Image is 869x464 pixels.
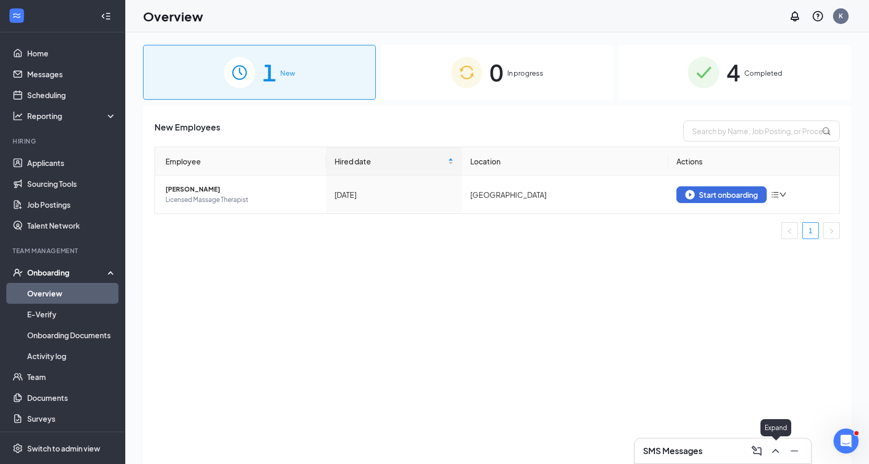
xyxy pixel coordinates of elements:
button: right [823,222,840,239]
h3: SMS Messages [643,445,703,457]
button: left [781,222,798,239]
svg: UserCheck [13,267,23,278]
div: Team Management [13,246,114,255]
a: Documents [27,387,116,408]
button: ChevronUp [767,443,784,459]
svg: Analysis [13,111,23,121]
svg: Settings [13,443,23,454]
a: Talent Network [27,215,116,236]
input: Search by Name, Job Posting, or Process [683,121,840,141]
span: down [779,191,787,198]
div: Expand [760,419,791,436]
li: Previous Page [781,222,798,239]
button: Minimize [786,443,803,459]
span: left [787,228,793,234]
button: Start onboarding [676,186,767,203]
div: Reporting [27,111,117,121]
th: Location [462,147,669,176]
li: Next Page [823,222,840,239]
span: In progress [507,68,543,78]
li: 1 [802,222,819,239]
span: Hired date [335,156,446,167]
a: Scheduling [27,85,116,105]
td: [GEOGRAPHIC_DATA] [462,176,669,213]
a: Sourcing Tools [27,173,116,194]
svg: ComposeMessage [751,445,763,457]
a: Team [27,366,116,387]
span: Licensed Massage Therapist [165,195,318,205]
svg: Minimize [788,445,801,457]
span: New [280,68,295,78]
svg: QuestionInfo [812,10,824,22]
span: bars [771,191,779,199]
a: Home [27,43,116,64]
a: Job Postings [27,194,116,215]
div: K [839,11,843,20]
a: E-Verify [27,304,116,325]
div: Start onboarding [685,190,758,199]
svg: Collapse [101,11,111,21]
iframe: Intercom live chat [834,429,859,454]
button: ComposeMessage [748,443,765,459]
div: [DATE] [335,189,454,200]
th: Employee [155,147,326,176]
span: New Employees [154,121,220,141]
a: Messages [27,64,116,85]
svg: WorkstreamLogo [11,10,22,21]
svg: ChevronUp [769,445,782,457]
div: Switch to admin view [27,443,100,454]
h1: Overview [143,7,203,25]
span: right [828,228,835,234]
span: 1 [263,54,276,90]
span: Completed [744,68,782,78]
span: [PERSON_NAME] [165,184,318,195]
svg: Notifications [789,10,801,22]
a: Applicants [27,152,116,173]
a: Overview [27,283,116,304]
div: Hiring [13,137,114,146]
span: 0 [490,54,503,90]
th: Actions [668,147,839,176]
a: Surveys [27,408,116,429]
div: Onboarding [27,267,108,278]
a: Onboarding Documents [27,325,116,346]
a: Activity log [27,346,116,366]
a: 1 [803,223,818,239]
span: 4 [727,54,740,90]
